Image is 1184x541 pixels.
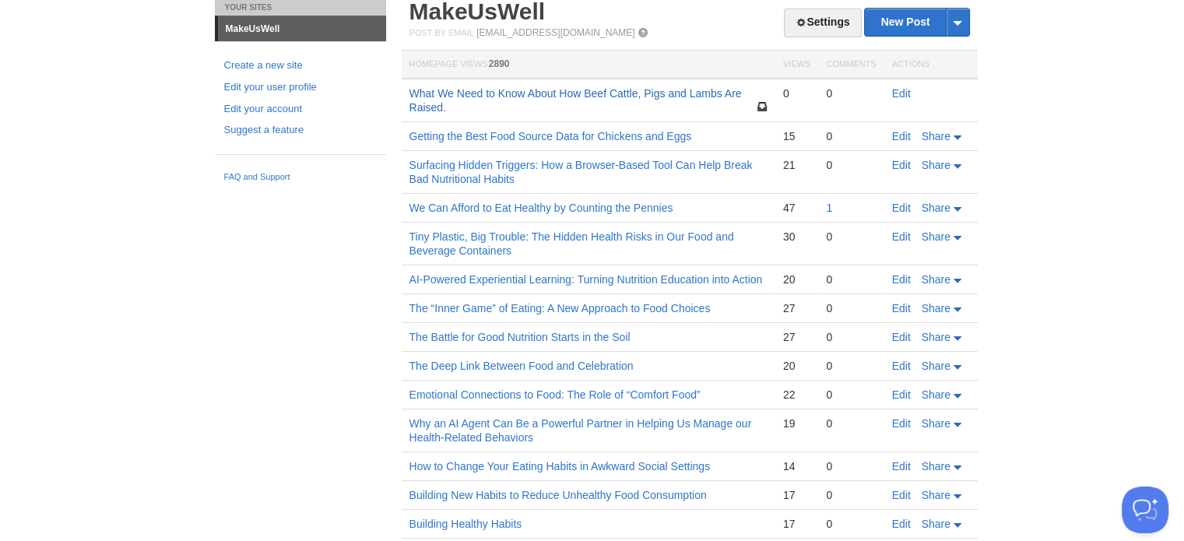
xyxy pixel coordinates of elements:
a: [EMAIL_ADDRESS][DOMAIN_NAME] [476,27,634,38]
a: FAQ and Support [224,170,377,184]
span: Share [922,388,950,401]
a: Getting the Best Food Source Data for Chickens and Eggs [409,130,692,142]
div: 0 [826,459,876,473]
span: Share [922,130,950,142]
div: 17 [783,488,810,502]
a: Edit [892,360,911,372]
a: What We Need to Know About How Beef Cattle, Pigs and Lambs Are Raised. [409,87,742,114]
div: 30 [783,230,810,244]
span: Share [922,302,950,314]
a: Edit [892,518,911,530]
div: 0 [826,158,876,172]
a: Edit [892,489,911,501]
a: Edit [892,302,911,314]
div: 0 [826,301,876,315]
iframe: Help Scout Beacon - Open [1122,487,1168,533]
div: 19 [783,416,810,430]
a: Building New Habits to Reduce Unhealthy Food Consumption [409,489,707,501]
div: 0 [826,359,876,373]
span: Post by Email [409,28,474,37]
th: Homepage Views [402,51,775,79]
span: Share [922,230,950,243]
a: Settings [784,9,861,37]
div: 0 [826,517,876,531]
div: 0 [826,388,876,402]
a: 1 [826,202,832,214]
a: New Post [865,9,968,36]
span: 2890 [489,58,510,69]
a: The Battle for Good Nutrition Starts in the Soil [409,331,631,343]
a: Emotional Connections to Food: The Role of “Comfort Food” [409,388,701,401]
a: Suggest a feature [224,122,377,139]
div: 20 [783,359,810,373]
a: MakeUsWell [218,16,386,41]
a: The “Inner Game” of Eating: A New Approach to Food Choices [409,302,711,314]
a: Why an AI Agent Can Be a Powerful Partner in Helping Us Manage our Health-Related Behaviors [409,417,752,444]
a: Edit your account [224,101,377,118]
a: Edit [892,460,911,472]
div: 0 [826,86,876,100]
a: Edit [892,202,911,214]
a: Edit your user profile [224,79,377,96]
div: 27 [783,330,810,344]
a: Edit [892,273,911,286]
div: 20 [783,272,810,286]
span: Share [922,460,950,472]
a: Edit [892,230,911,243]
a: Edit [892,87,911,100]
a: We Can Afford to Eat Healthy by Counting the Pennies [409,202,673,214]
a: Create a new site [224,58,377,74]
span: Share [922,360,950,372]
div: 0 [826,330,876,344]
div: 0 [826,230,876,244]
span: Share [922,331,950,343]
a: Edit [892,331,911,343]
div: 22 [783,388,810,402]
span: Share [922,489,950,501]
a: The Deep Link Between Food and Celebration [409,360,634,372]
th: Actions [884,51,978,79]
div: 0 [826,416,876,430]
a: AI-Powered Experiential Learning: Turning Nutrition Education into Action [409,273,763,286]
th: Comments [818,51,884,79]
div: 17 [783,517,810,531]
div: 27 [783,301,810,315]
a: Edit [892,417,911,430]
div: 21 [783,158,810,172]
a: Building Healthy Habits [409,518,522,530]
span: Share [922,417,950,430]
a: How to Change Your Eating Habits in Awkward Social Settings [409,460,711,472]
span: Share [922,273,950,286]
div: 47 [783,201,810,215]
th: Views [775,51,818,79]
a: Tiny Plastic, Big Trouble: The Hidden Health Risks in Our Food and Beverage Containers [409,230,734,257]
span: Share [922,518,950,530]
a: Edit [892,159,911,171]
div: 0 [826,272,876,286]
div: 0 [783,86,810,100]
a: Edit [892,130,911,142]
div: 0 [826,129,876,143]
div: 0 [826,488,876,502]
div: 15 [783,129,810,143]
a: Surfacing Hidden Triggers: How a Browser-Based Tool Can Help Break Bad Nutritional Habits [409,159,753,185]
div: 14 [783,459,810,473]
span: Share [922,159,950,171]
a: Edit [892,388,911,401]
span: Share [922,202,950,214]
